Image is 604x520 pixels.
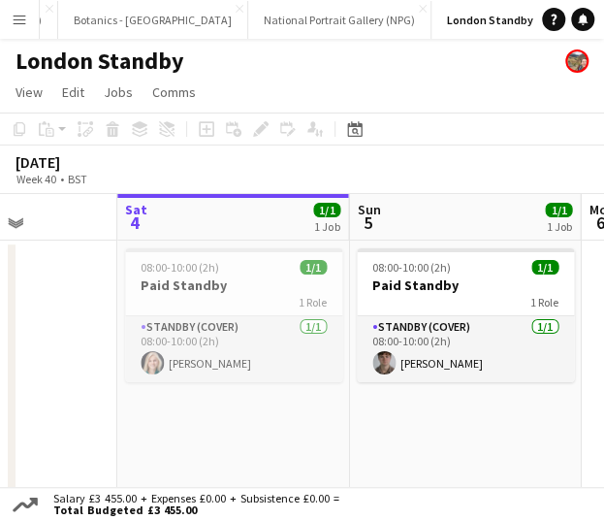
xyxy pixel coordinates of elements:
[53,504,339,516] span: Total Budgeted £3 455.00
[68,172,87,186] div: BST
[58,1,248,39] button: Botanics - [GEOGRAPHIC_DATA]
[357,316,574,382] app-card-role: Standby (cover)1/108:00-10:00 (2h)[PERSON_NAME]
[54,80,92,105] a: Edit
[144,80,204,105] a: Comms
[12,172,60,186] span: Week 40
[141,260,219,275] span: 08:00-10:00 (2h)
[530,295,558,309] span: 1 Role
[248,1,431,39] button: National Portrait Gallery (NPG)
[431,1,550,39] button: London Standby
[62,83,84,101] span: Edit
[8,80,50,105] a: View
[357,201,380,218] span: Sun
[42,493,343,516] div: Salary £3 455.00 + Expenses £0.00 + Subsistence £0.00 =
[104,83,133,101] span: Jobs
[125,316,342,382] app-card-role: Standby (cover)1/108:00-10:00 (2h)[PERSON_NAME]
[372,260,451,275] span: 08:00-10:00 (2h)
[565,49,588,73] app-user-avatar: Alyce Paton
[357,248,574,382] app-job-card: 08:00-10:00 (2h)1/1Paid Standby1 RoleStandby (cover)1/108:00-10:00 (2h)[PERSON_NAME]
[314,219,339,234] div: 1 Job
[299,295,327,309] span: 1 Role
[313,203,340,217] span: 1/1
[125,276,342,294] h3: Paid Standby
[125,248,342,382] app-job-card: 08:00-10:00 (2h)1/1Paid Standby1 RoleStandby (cover)1/108:00-10:00 (2h)[PERSON_NAME]
[152,83,196,101] span: Comms
[531,260,558,275] span: 1/1
[16,83,43,101] span: View
[122,211,147,234] span: 4
[357,276,574,294] h3: Paid Standby
[546,219,571,234] div: 1 Job
[96,80,141,105] a: Jobs
[354,211,380,234] span: 5
[125,201,147,218] span: Sat
[16,152,132,172] div: [DATE]
[300,260,327,275] span: 1/1
[545,203,572,217] span: 1/1
[16,47,184,76] h1: London Standby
